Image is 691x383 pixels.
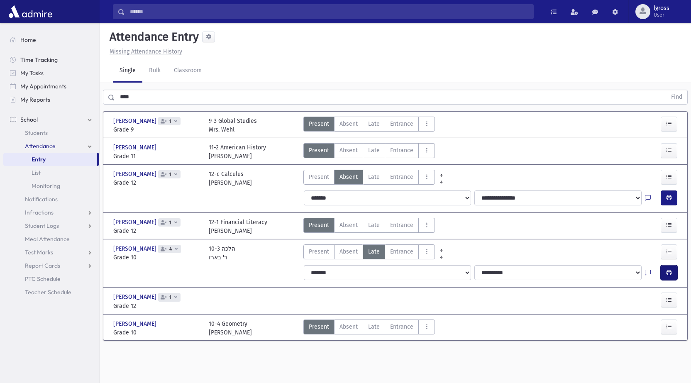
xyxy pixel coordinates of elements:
div: AttTypes [303,218,435,235]
div: AttTypes [303,170,435,187]
u: Missing Attendance History [110,48,182,55]
span: Monitoring [32,182,60,190]
span: Late [368,120,380,128]
a: Attendance [3,139,99,153]
a: Classroom [167,59,208,83]
span: Present [309,120,329,128]
div: AttTypes [303,244,435,262]
span: Report Cards [25,262,60,269]
span: Entrance [390,247,413,256]
span: User [654,12,669,18]
span: Late [368,322,380,331]
span: Present [309,247,329,256]
span: Grade 10 [113,253,200,262]
a: List [3,166,99,179]
a: Single [113,59,142,83]
span: Absent [339,322,358,331]
span: Students [25,129,48,137]
div: 12-1 Financial Literacy [PERSON_NAME] [209,218,267,235]
a: School [3,113,99,126]
a: Students [3,126,99,139]
span: 1 [168,295,173,300]
a: Missing Attendance History [106,48,182,55]
a: Monitoring [3,179,99,193]
span: Absent [339,221,358,229]
div: AttTypes [303,117,435,134]
a: Home [3,33,99,46]
span: Grade 11 [113,152,200,161]
span: School [20,116,38,123]
span: Late [368,247,380,256]
span: [PERSON_NAME] [113,320,158,328]
span: 1 [168,172,173,177]
span: Home [20,36,36,44]
span: Test Marks [25,249,53,256]
button: Find [666,90,687,104]
span: [PERSON_NAME] [113,244,158,253]
span: Present [309,221,329,229]
a: My Tasks [3,66,99,80]
a: Teacher Schedule [3,285,99,299]
span: 1 [168,119,173,124]
a: Report Cards [3,259,99,272]
span: PTC Schedule [25,275,61,283]
span: Absent [339,146,358,155]
span: Present [309,322,329,331]
div: AttTypes [303,143,435,161]
span: List [32,169,41,176]
span: Attendance [25,142,56,150]
span: Notifications [25,195,58,203]
span: Time Tracking [20,56,58,63]
span: Late [368,146,380,155]
span: Grade 12 [113,302,200,310]
span: Student Logs [25,222,59,229]
a: My Reports [3,93,99,106]
a: My Appointments [3,80,99,93]
span: Grade 12 [113,227,200,235]
span: Entry [32,156,46,163]
a: Entry [3,153,97,166]
a: Meal Attendance [3,232,99,246]
a: Notifications [3,193,99,206]
span: Meal Attendance [25,235,70,243]
span: [PERSON_NAME] [113,117,158,125]
span: Late [368,173,380,181]
span: Absent [339,247,358,256]
div: 9-3 Global Studies Mrs. Wehl [209,117,257,134]
span: My Reports [20,96,50,103]
span: Entrance [390,221,413,229]
span: My Appointments [20,83,66,90]
span: Entrance [390,146,413,155]
div: 10-3 הלכה ר' בארז [209,244,235,262]
input: Search [125,4,533,19]
span: Infractions [25,209,54,216]
a: Bulk [142,59,167,83]
span: Present [309,173,329,181]
span: [PERSON_NAME] [113,293,158,301]
span: [PERSON_NAME] [113,170,158,178]
span: My Tasks [20,69,44,77]
span: Absent [339,120,358,128]
span: Grade 9 [113,125,200,134]
a: Infractions [3,206,99,219]
a: Test Marks [3,246,99,259]
img: AdmirePro [7,3,54,20]
span: Grade 10 [113,328,200,337]
span: Entrance [390,173,413,181]
span: Entrance [390,120,413,128]
span: Teacher Schedule [25,288,71,296]
a: PTC Schedule [3,272,99,285]
span: Present [309,146,329,155]
span: 4 [168,246,173,252]
span: [PERSON_NAME] [113,218,158,227]
div: 10-4 Geometry [PERSON_NAME] [209,320,252,337]
span: [PERSON_NAME] [113,143,158,152]
div: 12-c Calculus [PERSON_NAME] [209,170,252,187]
a: Student Logs [3,219,99,232]
span: 1 [168,220,173,225]
span: lgross [654,5,669,12]
span: Grade 12 [113,178,200,187]
div: 11-2 American History [PERSON_NAME] [209,143,266,161]
span: Entrance [390,322,413,331]
h5: Attendance Entry [106,30,199,44]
